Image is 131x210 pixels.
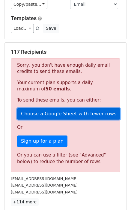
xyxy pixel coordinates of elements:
[17,97,114,103] p: To send these emails, you can either:
[17,124,114,131] p: Or
[101,181,131,210] iframe: Chat Widget
[17,62,114,75] p: Sorry, you don't have enough daily email credits to send these emails.
[17,80,114,92] p: Your current plan supports a daily maximum of .
[11,183,78,187] small: [EMAIL_ADDRESS][DOMAIN_NAME]
[11,15,37,21] a: Templates
[46,86,70,92] strong: 50 emails
[17,108,120,120] a: Choose a Google Sheet with fewer rows
[11,24,34,33] a: Load...
[11,198,39,206] a: +114 more
[17,135,67,147] a: Sign up for a plan
[101,181,131,210] div: Widget de chat
[11,190,78,194] small: [EMAIL_ADDRESS][DOMAIN_NAME]
[11,49,120,55] h5: 117 Recipients
[11,176,78,181] small: [EMAIL_ADDRESS][DOMAIN_NAME]
[17,152,114,165] div: Or you can use a filter (see "Advanced" below) to reduce the number of rows
[43,24,59,33] button: Save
